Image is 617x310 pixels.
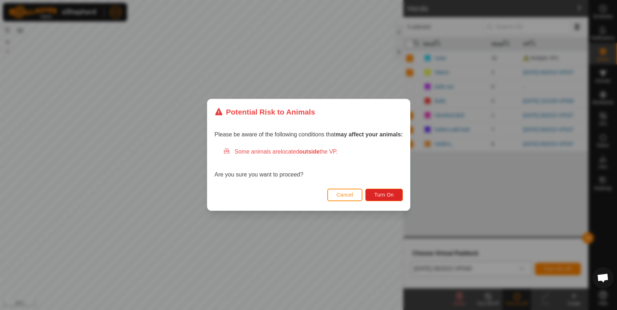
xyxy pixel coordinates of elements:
span: Turn On [374,192,394,198]
span: Please be aware of the following conditions that [214,132,403,138]
div: Open chat [592,267,614,289]
strong: may affect your animals: [336,132,403,138]
div: Potential Risk to Animals [214,106,315,117]
strong: outside [299,149,319,155]
span: Cancel [336,192,353,198]
span: located the VP. [281,149,338,155]
div: Some animals are [223,148,403,156]
button: Cancel [327,189,362,201]
div: Are you sure you want to proceed? [214,148,403,179]
button: Turn On [365,189,403,201]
